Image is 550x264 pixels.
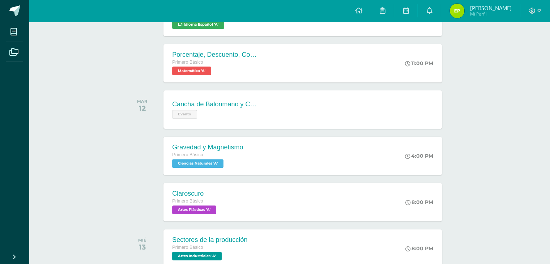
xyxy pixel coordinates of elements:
span: Primero Básico [172,199,203,204]
div: 13 [138,243,146,251]
span: Mi Perfil [470,11,511,17]
span: Primero Básico [172,245,203,250]
div: MAR [137,99,147,104]
span: Artes Plásticas 'A' [172,205,216,214]
div: Gravedad y Magnetismo [172,144,243,151]
span: Primero Básico [172,152,203,157]
div: 8:00 PM [405,245,433,252]
div: 12 [137,104,147,112]
span: Evento [172,110,197,119]
span: Primero Básico [172,60,203,65]
div: MIÉ [138,238,146,243]
div: Cancha de Balonmano y Contenido [172,101,259,108]
div: 4:00 PM [405,153,433,159]
img: 5288f7cfb95f2f118a09f0f319054192.png [450,4,464,18]
div: Porcentaje, Descuento, Comisión [172,51,259,59]
div: Claroscuro [172,190,218,197]
div: 8:00 PM [405,199,433,205]
span: Artes Industriales 'A' [172,252,222,260]
span: L.1 Idioma Español 'A' [172,20,224,29]
span: Ciencias Naturales 'A' [172,159,223,168]
span: [PERSON_NAME] [470,4,511,12]
span: Matemática 'A' [172,67,211,75]
div: Sectores de la producción [172,236,247,244]
div: 11:00 PM [405,60,433,67]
